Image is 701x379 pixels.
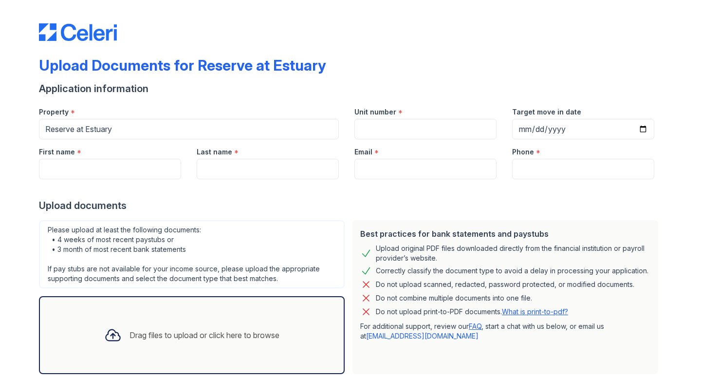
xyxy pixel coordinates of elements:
[512,107,581,117] label: Target move in date
[129,329,279,341] div: Drag files to upload or click here to browse
[376,292,532,304] div: Do not combine multiple documents into one file.
[469,322,481,330] a: FAQ
[376,265,648,277] div: Correctly classify the document type to avoid a delay in processing your application.
[366,332,479,340] a: [EMAIL_ADDRESS][DOMAIN_NAME]
[502,307,568,316] a: What is print-to-pdf?
[39,107,69,117] label: Property
[39,23,117,41] img: CE_Logo_Blue-a8612792a0a2168367f1c8372b55b34899dd931a85d93a1a3d3e32e68fde9ad4.png
[354,147,372,157] label: Email
[39,147,75,157] label: First name
[376,279,634,290] div: Do not upload scanned, redacted, password protected, or modified documents.
[354,107,396,117] label: Unit number
[39,220,345,288] div: Please upload at least the following documents: • 4 weeks of most recent paystubs or • 3 month of...
[512,147,534,157] label: Phone
[39,199,662,212] div: Upload documents
[39,82,662,95] div: Application information
[360,228,650,240] div: Best practices for bank statements and paystubs
[376,307,568,317] p: Do not upload print-to-PDF documents.
[376,244,650,263] div: Upload original PDF files downloaded directly from the financial institution or payroll provider’...
[360,322,650,341] p: For additional support, review our , start a chat with us below, or email us at
[197,147,232,157] label: Last name
[39,57,326,74] div: Upload Documents for Reserve at Estuary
